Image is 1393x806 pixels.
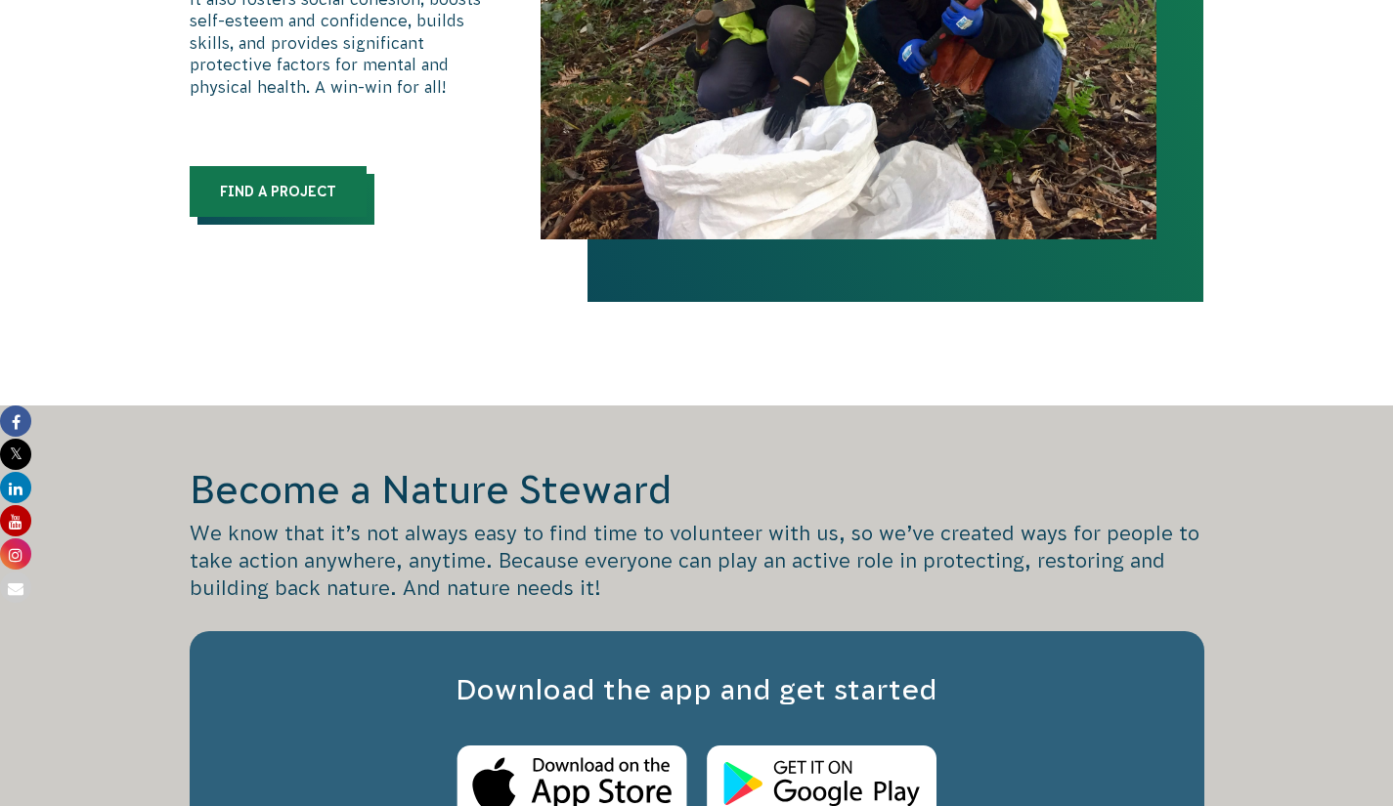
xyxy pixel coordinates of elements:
[190,520,1204,602] p: We know that it’s not always easy to find time to volunteer with us, so we’ve created ways for pe...
[190,464,1204,515] h2: Become a Nature Steward
[190,166,367,217] a: Find a Project
[229,670,1165,710] h3: Download the app and get started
